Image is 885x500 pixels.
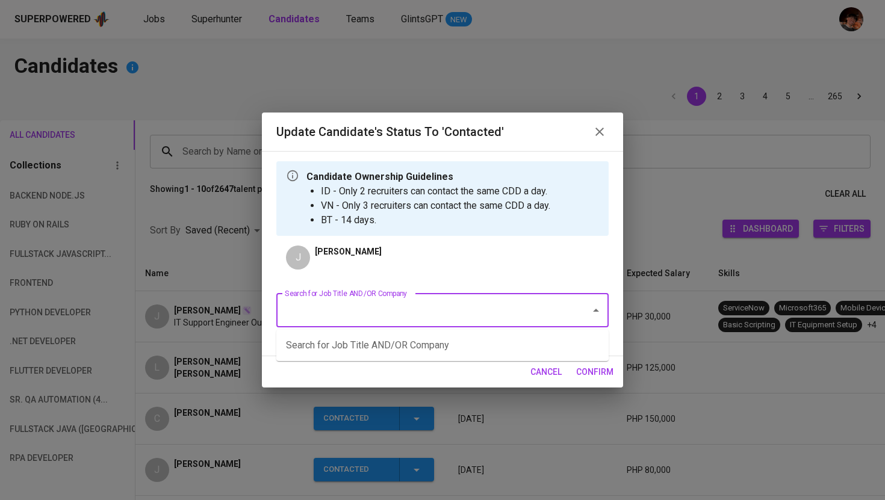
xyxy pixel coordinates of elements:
[276,122,504,141] h6: Update Candidate's Status to 'Contacted'
[306,170,550,184] p: Candidate Ownership Guidelines
[321,199,550,213] li: VN - Only 3 recruiters can contact the same CDD a day.
[576,365,613,380] span: confirm
[286,245,310,270] div: J
[276,330,609,361] div: Search for Job Title AND/OR Company
[321,213,550,227] li: BT - 14 days.
[321,184,550,199] li: ID - Only 2 recruiters can contact the same CDD a day.
[315,245,382,258] p: [PERSON_NAME]
[588,302,604,319] button: Close
[571,361,618,383] button: confirm
[530,365,562,380] span: cancel
[526,361,567,383] button: cancel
